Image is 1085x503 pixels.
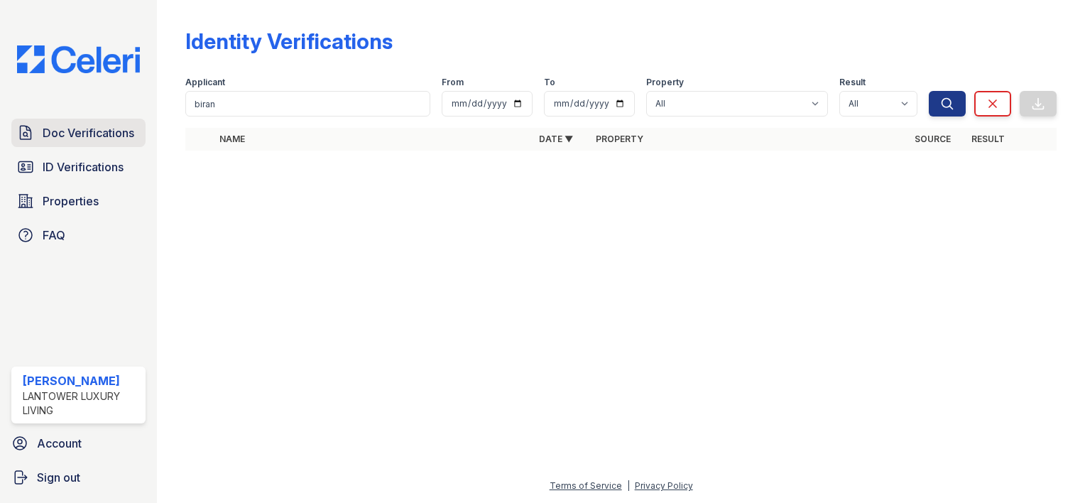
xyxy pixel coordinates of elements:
[185,77,225,88] label: Applicant
[43,158,124,175] span: ID Verifications
[6,463,151,492] a: Sign out
[37,469,80,486] span: Sign out
[11,187,146,215] a: Properties
[23,372,140,389] div: [PERSON_NAME]
[11,153,146,181] a: ID Verifications
[11,119,146,147] a: Doc Verifications
[23,389,140,418] div: Lantower Luxury Living
[839,77,866,88] label: Result
[539,134,573,144] a: Date ▼
[635,480,693,491] a: Privacy Policy
[6,429,151,458] a: Account
[219,134,245,144] a: Name
[6,45,151,73] img: CE_Logo_Blue-a8612792a0a2168367f1c8372b55b34899dd931a85d93a1a3d3e32e68fde9ad4.png
[596,134,643,144] a: Property
[43,193,99,210] span: Properties
[627,480,630,491] div: |
[544,77,555,88] label: To
[43,227,65,244] span: FAQ
[11,221,146,249] a: FAQ
[442,77,464,88] label: From
[185,28,393,54] div: Identity Verifications
[37,435,82,452] span: Account
[43,124,134,141] span: Doc Verifications
[971,134,1005,144] a: Result
[646,77,684,88] label: Property
[915,134,951,144] a: Source
[185,91,430,117] input: Search by name or phone number
[550,480,622,491] a: Terms of Service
